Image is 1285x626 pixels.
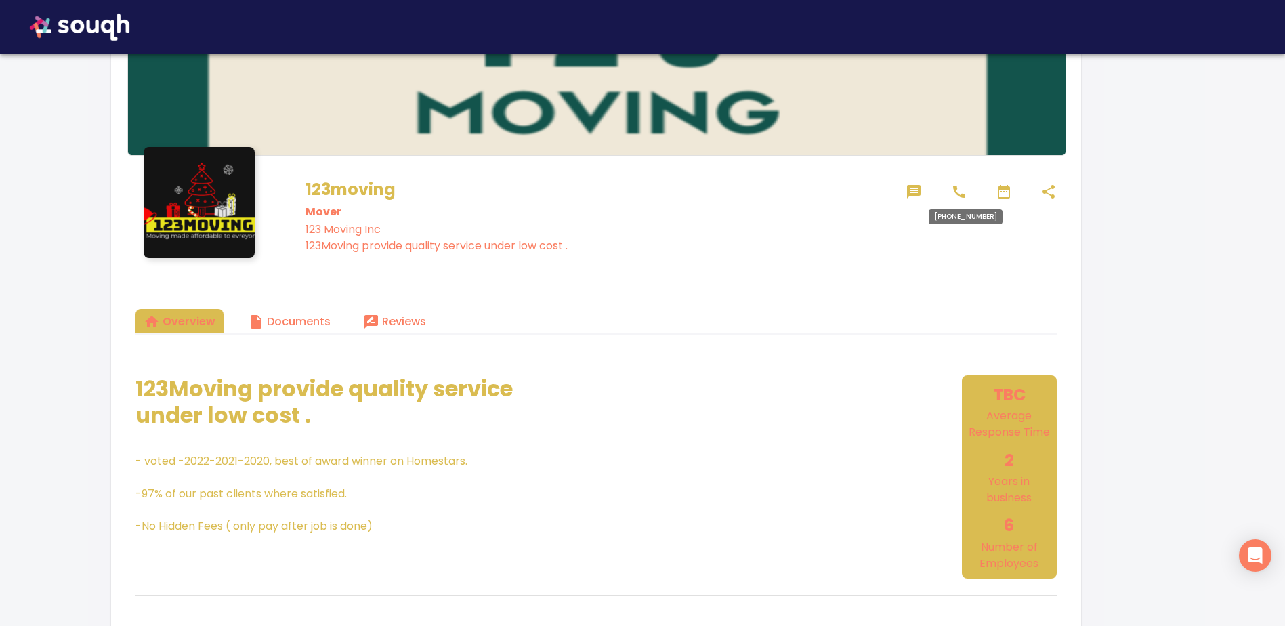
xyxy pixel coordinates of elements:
[144,147,255,258] img: business-logo
[363,312,426,331] span: Reviews
[965,539,1053,572] p: Number of Employees
[965,448,1053,474] h6: 2
[135,453,545,535] p: - voted -2022-2021-2020, best of award winner on Homestars. -97% of our past clients where satisf...
[135,375,545,429] h4: 123Moving provide quality service under low cost .
[306,222,893,238] p: 123 Moving Inc
[1239,539,1271,572] div: Open Intercom Messenger
[965,513,1053,539] h6: 6
[306,238,893,254] p: 123Moving provide quality service under low cost .
[965,382,1053,408] h6: TBC
[306,203,893,222] h2: Mover
[965,408,1053,440] p: Calculated by Souqh
[965,474,1053,506] p: Years in business
[306,177,893,203] h1: 123moving
[144,312,215,331] span: Overview
[248,312,331,331] span: Documents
